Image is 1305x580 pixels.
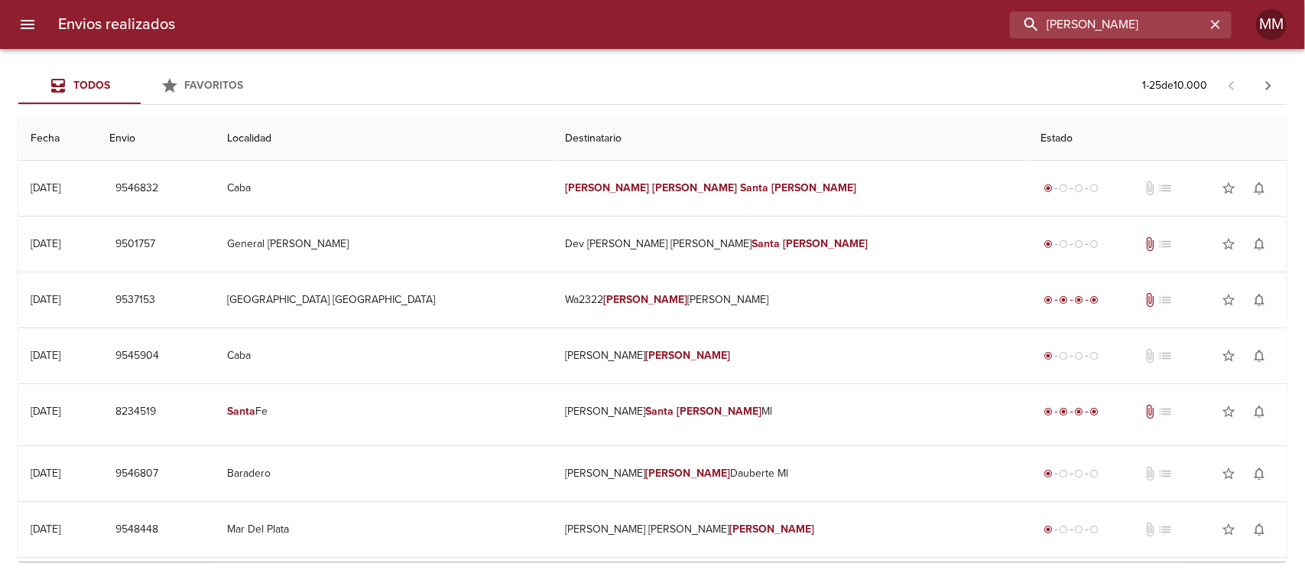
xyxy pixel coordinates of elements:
em: [PERSON_NAME] [646,467,731,480]
button: Activar notificaciones [1244,514,1274,545]
div: [DATE] [31,405,60,418]
span: star_border [1221,181,1236,196]
span: radio_button_unchecked [1075,184,1084,193]
span: 9501757 [115,235,155,254]
span: radio_button_checked [1060,295,1069,305]
td: Dev [PERSON_NAME] [PERSON_NAME] [553,217,1029,272]
span: radio_button_unchecked [1075,239,1084,249]
span: No tiene pedido asociado [1157,404,1173,419]
span: star_border [1221,348,1236,363]
span: No tiene documentos adjuntos [1142,181,1157,196]
span: No tiene pedido asociado [1157,522,1173,537]
span: No tiene documentos adjuntos [1142,466,1157,481]
span: star_border [1221,522,1236,537]
span: 9537153 [115,291,155,310]
span: radio_button_checked [1044,295,1053,305]
td: Caba [215,161,552,216]
button: Agregar a favoritos [1213,514,1244,545]
div: Generado [1041,348,1102,363]
span: 9548448 [115,520,158,539]
span: radio_button_unchecked [1060,469,1069,478]
th: Estado [1029,117,1287,161]
span: 9546832 [115,179,158,198]
div: Entregado [1041,292,1102,308]
span: Tiene documentos adjuntos [1142,292,1157,308]
th: Localidad [215,117,552,161]
span: No tiene pedido asociado [1157,348,1173,363]
button: Activar notificaciones [1244,341,1274,371]
button: Activar notificaciones [1244,396,1274,427]
button: 9546832 [109,174,164,203]
span: radio_button_unchecked [1060,184,1069,193]
td: [PERSON_NAME] Dauberte Ml [553,446,1029,501]
input: buscar [1010,11,1206,38]
td: Baradero [215,446,552,501]
span: Tiene documentos adjuntos [1142,236,1157,252]
button: Agregar a favoritos [1213,229,1244,259]
h6: Envios realizados [58,12,175,37]
div: Generado [1041,181,1102,196]
span: star_border [1221,292,1236,308]
span: radio_button_checked [1044,407,1053,416]
span: radio_button_unchecked [1090,469,1099,478]
span: radio_button_unchecked [1090,239,1099,249]
td: [PERSON_NAME] Ml [553,384,1029,439]
td: Caba [215,328,552,383]
span: radio_button_checked [1090,407,1099,416]
div: [DATE] [31,237,60,250]
em: Santa [227,405,255,418]
span: notifications_none [1251,466,1267,481]
div: [DATE] [31,523,60,536]
button: Activar notificaciones [1244,173,1274,204]
button: Activar notificaciones [1244,458,1274,489]
em: Santa [646,405,674,418]
span: notifications_none [1251,181,1267,196]
em: [PERSON_NAME] [677,405,762,418]
span: 9546807 [115,464,158,484]
span: star_border [1221,404,1236,419]
span: radio_button_unchecked [1090,351,1099,360]
span: Todos [73,79,110,92]
td: [PERSON_NAME] [PERSON_NAME] [553,502,1029,557]
td: General [PERSON_NAME] [215,217,552,272]
button: Agregar a favoritos [1213,341,1244,371]
button: 9501757 [109,230,161,259]
em: Santa [752,237,780,250]
span: radio_button_unchecked [1060,239,1069,249]
div: [DATE] [31,467,60,480]
button: Agregar a favoritos [1213,285,1244,315]
button: Agregar a favoritos [1213,173,1244,204]
span: notifications_none [1251,404,1267,419]
div: [DATE] [31,293,60,306]
button: 9546807 [109,460,164,488]
button: 9545904 [109,342,165,370]
button: Activar notificaciones [1244,285,1274,315]
span: star_border [1221,236,1236,252]
button: Activar notificaciones [1244,229,1274,259]
em: [PERSON_NAME] [646,349,731,362]
div: Generado [1041,236,1102,252]
span: star_border [1221,466,1236,481]
td: Mar Del Plata [215,502,552,557]
div: Generado [1041,466,1102,481]
button: menu [9,6,46,43]
span: radio_button_unchecked [1090,525,1099,534]
span: No tiene documentos adjuntos [1142,348,1157,363]
td: Fe [215,384,552,439]
span: radio_button_checked [1075,407,1084,416]
th: Destinatario [553,117,1029,161]
span: No tiene pedido asociado [1157,466,1173,481]
em: [PERSON_NAME] [603,293,688,306]
span: radio_button_checked [1044,469,1053,478]
span: radio_button_checked [1060,407,1069,416]
span: radio_button_unchecked [1075,525,1084,534]
em: [PERSON_NAME] [729,523,814,536]
span: radio_button_unchecked [1090,184,1099,193]
button: 9537153 [109,286,161,314]
span: notifications_none [1251,348,1267,363]
td: [GEOGRAPHIC_DATA] [GEOGRAPHIC_DATA] [215,272,552,327]
span: 9545904 [115,347,159,366]
span: No tiene pedido asociado [1157,181,1173,196]
em: Santa [740,181,768,194]
em: [PERSON_NAME] [565,181,650,194]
